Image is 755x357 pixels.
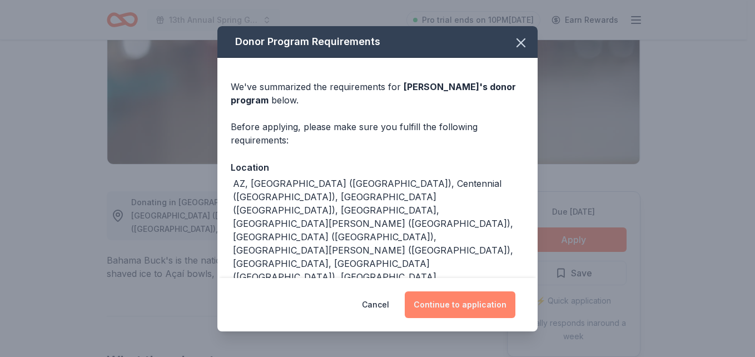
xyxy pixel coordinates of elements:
[233,177,524,337] div: AZ, [GEOGRAPHIC_DATA] ([GEOGRAPHIC_DATA]), Centennial ([GEOGRAPHIC_DATA]), [GEOGRAPHIC_DATA] ([GE...
[217,26,538,58] div: Donor Program Requirements
[362,291,389,318] button: Cancel
[231,160,524,175] div: Location
[231,80,524,107] div: We've summarized the requirements for below.
[231,120,524,147] div: Before applying, please make sure you fulfill the following requirements:
[405,291,515,318] button: Continue to application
